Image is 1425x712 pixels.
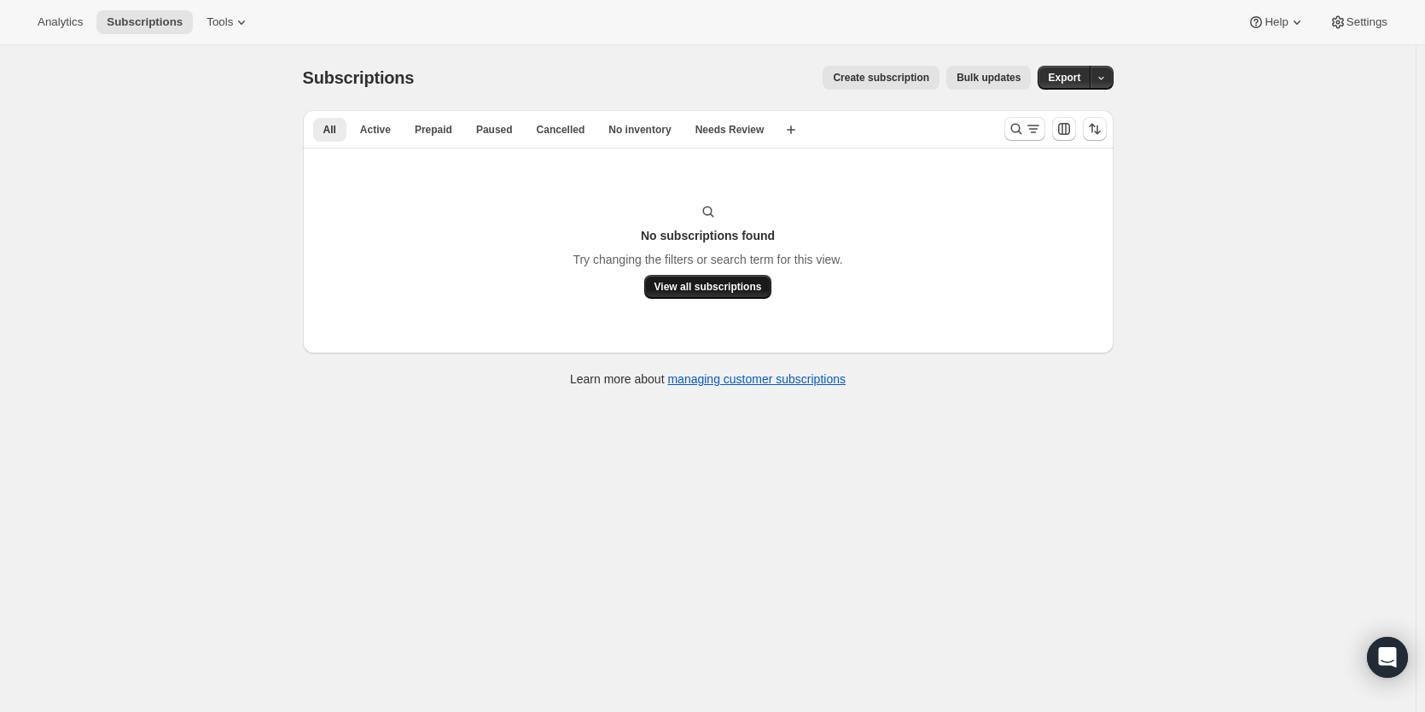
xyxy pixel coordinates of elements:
span: View all subscriptions [654,280,762,294]
button: Analytics [27,10,93,34]
span: Tools [206,15,233,29]
p: Try changing the filters or search term for this view. [573,251,842,268]
button: Export [1038,66,1091,90]
p: Learn more about [570,371,846,388]
button: Customize table column order and visibility [1052,117,1076,141]
span: Cancelled [537,123,585,137]
span: Active [360,123,391,137]
button: Create new view [777,118,805,142]
button: Help [1237,10,1315,34]
span: Create subscription [833,71,929,85]
span: Subscriptions [303,68,415,87]
button: Settings [1319,10,1398,34]
span: Analytics [38,15,83,29]
span: No inventory [608,123,671,137]
button: Subscriptions [96,10,193,34]
span: Settings [1346,15,1387,29]
span: Subscriptions [107,15,183,29]
span: Export [1048,71,1080,85]
span: Needs Review [695,123,765,137]
button: Search and filter results [1004,117,1045,141]
button: Bulk updates [946,66,1031,90]
span: Bulk updates [957,71,1021,85]
span: All [323,123,336,137]
button: Tools [196,10,260,34]
span: Help [1265,15,1288,29]
a: managing customer subscriptions [667,372,846,386]
h3: No subscriptions found [641,227,775,244]
button: Create subscription [823,66,939,90]
span: Prepaid [415,123,452,137]
div: Open Intercom Messenger [1367,637,1408,678]
button: View all subscriptions [644,275,772,299]
button: Sort the results [1083,117,1107,141]
span: Paused [476,123,513,137]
